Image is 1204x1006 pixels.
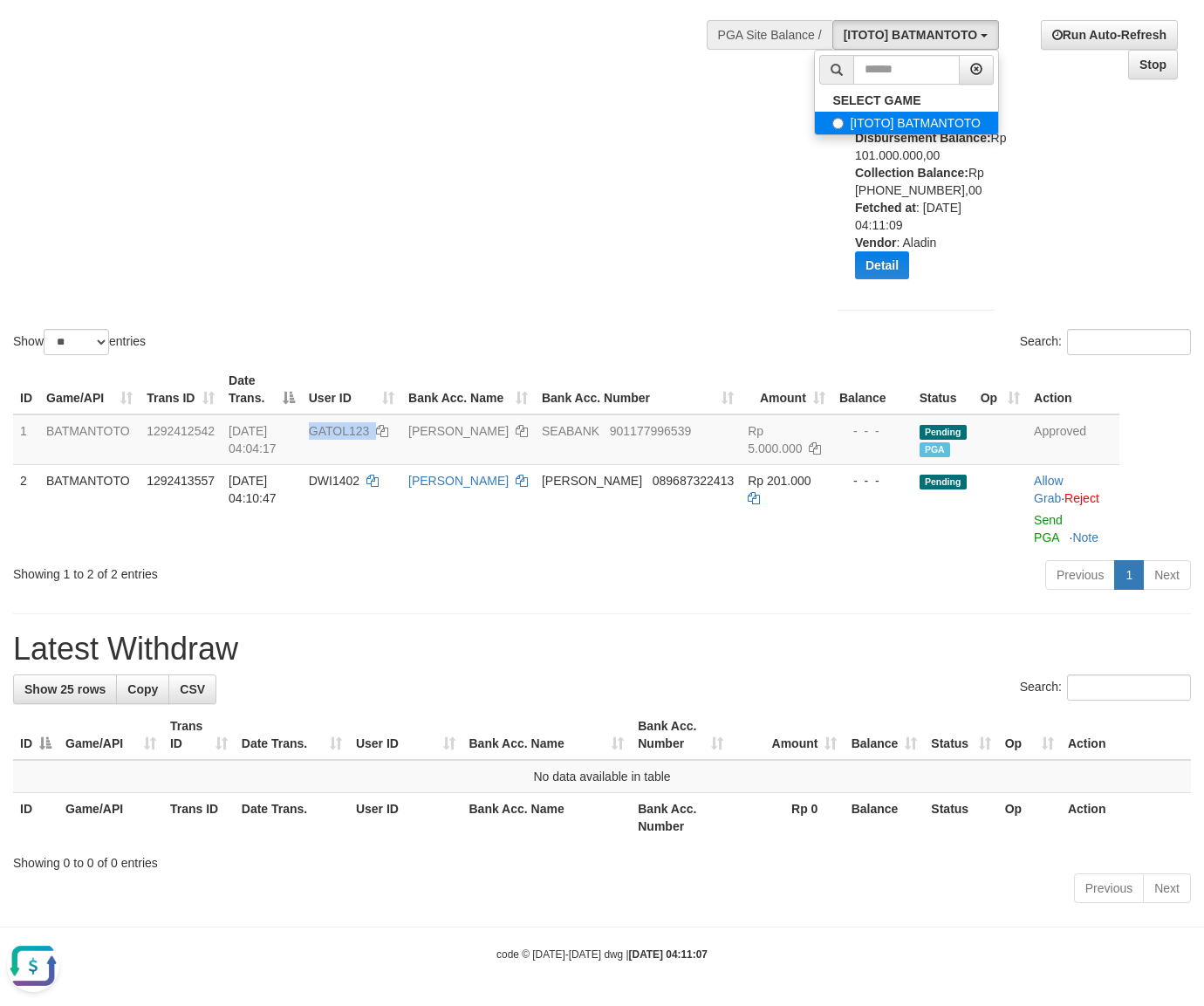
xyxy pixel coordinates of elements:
[349,710,462,760] th: User ID: activate to sort column ascending
[222,365,302,414] th: Date Trans.: activate to sort column descending
[855,131,991,145] b: Disbursement Balance:
[13,760,1191,793] td: No data available in table
[832,93,920,107] b: SELECT GAME
[1034,513,1063,544] a: Send PGA
[832,365,913,414] th: Balance
[408,474,509,488] a: [PERSON_NAME]
[13,674,117,704] a: Show 25 rows
[1027,414,1119,465] td: Approved
[974,365,1027,414] th: Op: activate to sort column ascending
[844,793,924,843] th: Balance
[631,793,730,843] th: Bank Acc. Number
[815,112,998,134] label: [ITOTO] BATMANTOTO
[1074,873,1144,903] a: Previous
[462,710,632,760] th: Bank Acc. Name: activate to sort column ascending
[924,793,997,843] th: Status
[924,710,997,760] th: Status: activate to sort column ascending
[1067,329,1191,355] input: Search:
[229,474,277,505] span: [DATE] 04:10:47
[748,474,811,488] span: Rp 201.000
[13,414,39,465] td: 1
[13,632,1191,667] h1: Latest Withdraw
[815,89,998,112] a: SELECT GAME
[39,464,140,553] td: BATMANTOTO
[998,710,1061,760] th: Op: activate to sort column ascending
[839,472,906,489] div: - - -
[496,948,708,961] small: code © [DATE]-[DATE] dwg |
[855,59,1008,292] div: Rp 534.388.482,00 Rp 467.534.522,00 Rp 101.000.000,00 Rp [PHONE_NUMBER],00 : [DATE] 04:11:09 : Al...
[7,7,59,59] button: Open LiveChat chat widget
[998,793,1061,843] th: Op
[39,365,140,414] th: Game/API: activate to sort column ascending
[235,793,349,843] th: Date Trans.
[1143,873,1191,903] a: Next
[13,710,58,760] th: ID: activate to sort column descending
[855,251,909,279] button: Detail
[44,329,109,355] select: Showentries
[1064,491,1099,505] a: Reject
[629,948,708,961] strong: [DATE] 04:11:07
[855,201,916,215] b: Fetched at
[13,329,146,355] label: Show entries
[1072,530,1098,544] a: Note
[1027,464,1119,553] td: ·
[302,365,401,414] th: User ID: activate to sort column ascending
[58,793,163,843] th: Game/API
[309,424,370,438] span: GATOL123
[1034,474,1064,505] span: ·
[653,474,734,488] span: Copy 089687322413 to clipboard
[1027,365,1119,414] th: Action
[844,28,977,42] span: [ITOTO] BATMANTOTO
[127,682,158,696] span: Copy
[1114,560,1144,590] a: 1
[229,424,277,455] span: [DATE] 04:04:17
[58,710,163,760] th: Game/API: activate to sort column ascending
[920,475,967,489] span: Pending
[39,414,140,465] td: BATMANTOTO
[839,422,906,440] div: - - -
[408,424,509,438] a: [PERSON_NAME]
[741,365,832,414] th: Amount: activate to sort column ascending
[1061,793,1191,843] th: Action
[462,793,632,843] th: Bank Acc. Name
[730,793,845,843] th: Rp 0
[832,20,999,50] button: [ITOTO] BATMANTOTO
[855,236,896,250] b: Vendor
[844,710,924,760] th: Balance: activate to sort column ascending
[163,710,235,760] th: Trans ID: activate to sort column ascending
[1020,674,1191,701] label: Search:
[116,674,169,704] a: Copy
[1143,560,1191,590] a: Next
[24,682,106,696] span: Show 25 rows
[13,847,1191,872] div: Showing 0 to 0 of 0 entries
[855,166,968,180] b: Collection Balance:
[542,474,642,488] span: [PERSON_NAME]
[180,682,205,696] span: CSV
[13,464,39,553] td: 2
[401,365,535,414] th: Bank Acc. Name: activate to sort column ascending
[920,425,967,440] span: Pending
[1020,329,1191,355] label: Search:
[1034,474,1063,505] a: Allow Grab
[1061,710,1191,760] th: Action
[535,365,741,414] th: Bank Acc. Number: activate to sort column ascending
[707,20,832,50] div: PGA Site Balance /
[1128,50,1178,79] a: Stop
[147,424,215,438] span: 1292412542
[309,474,359,488] span: DWI1402
[1045,560,1115,590] a: Previous
[13,365,39,414] th: ID
[1067,674,1191,701] input: Search:
[920,442,950,457] span: PGA
[748,424,802,455] span: Rp 5.000.000
[140,365,222,414] th: Trans ID: activate to sort column ascending
[349,793,462,843] th: User ID
[1041,20,1178,50] a: Run Auto-Refresh
[730,710,845,760] th: Amount: activate to sort column ascending
[610,424,691,438] span: Copy 901177996539 to clipboard
[542,424,599,438] span: SEABANK
[147,474,215,488] span: 1292413557
[13,558,489,583] div: Showing 1 to 2 of 2 entries
[631,710,730,760] th: Bank Acc. Number: activate to sort column ascending
[832,118,844,129] input: [ITOTO] BATMANTOTO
